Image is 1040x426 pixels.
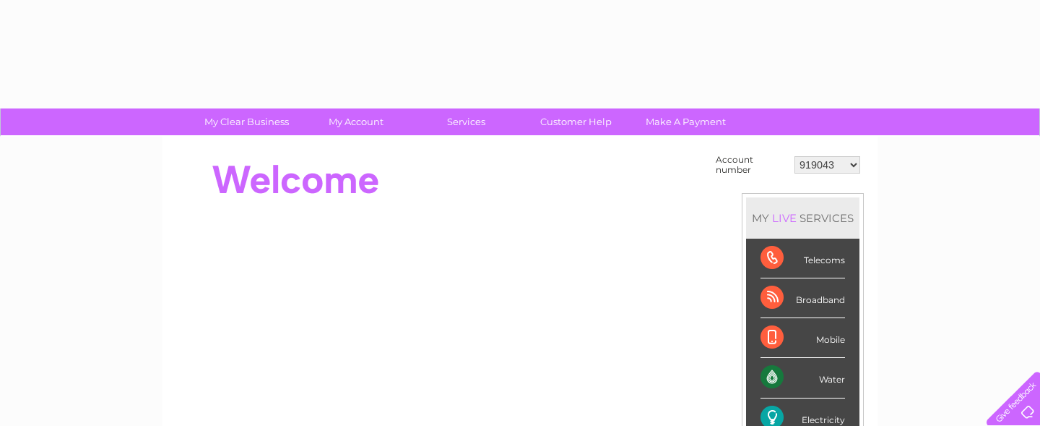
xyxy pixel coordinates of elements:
[626,108,745,135] a: Make A Payment
[187,108,306,135] a: My Clear Business
[746,197,859,239] div: MY SERVICES
[760,318,845,358] div: Mobile
[712,151,791,179] td: Account number
[516,108,636,135] a: Customer Help
[769,211,799,225] div: LIVE
[760,278,845,318] div: Broadband
[760,239,845,278] div: Telecoms
[760,358,845,398] div: Water
[297,108,416,135] a: My Account
[407,108,526,135] a: Services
